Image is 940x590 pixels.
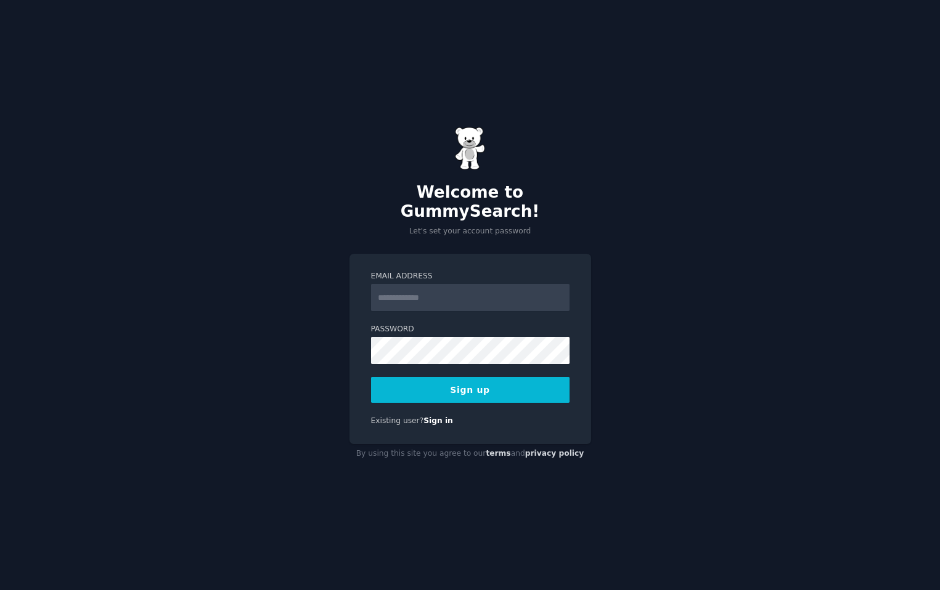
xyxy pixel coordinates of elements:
button: Sign up [371,377,570,403]
h2: Welcome to GummySearch! [349,183,591,222]
img: Gummy Bear [455,127,486,170]
label: Email Address [371,271,570,282]
label: Password [371,324,570,335]
p: Let's set your account password [349,226,591,237]
div: By using this site you agree to our and [349,444,591,464]
span: Existing user? [371,416,424,425]
a: terms [486,449,510,458]
a: Sign in [423,416,453,425]
a: privacy policy [525,449,584,458]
